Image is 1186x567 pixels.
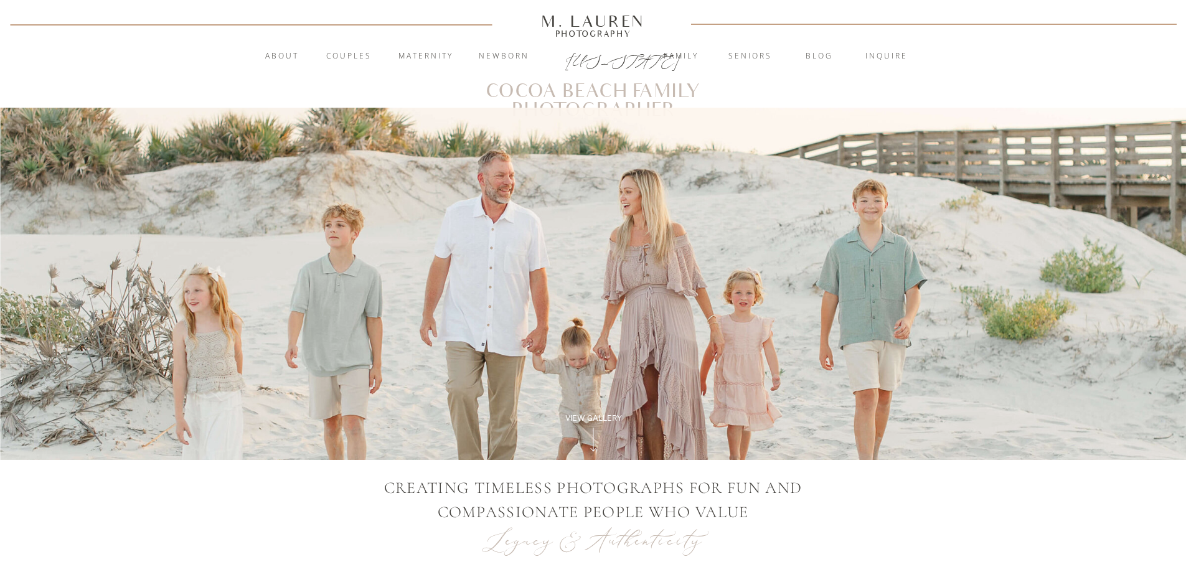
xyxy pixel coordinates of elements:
a: inquire [853,50,920,63]
a: M. Lauren [504,14,682,28]
a: [US_STATE] [565,51,622,66]
a: Family [647,50,715,63]
p: CREATING TIMELESS PHOTOGRAPHS FOR Fun AND COMPASSIONATE PEOPLE WHO VALUE [336,476,850,525]
a: Seniors [717,50,784,63]
a: View Gallery [552,413,636,424]
a: blog [786,50,853,63]
h1: Cocoa Beach Family Photographer [402,83,784,101]
p: Legacy & Authenticity [476,525,711,556]
a: Couples [316,50,383,63]
a: About [258,50,306,63]
a: Maternity [392,50,459,63]
a: Newborn [471,50,538,63]
a: Photography [536,30,651,37]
